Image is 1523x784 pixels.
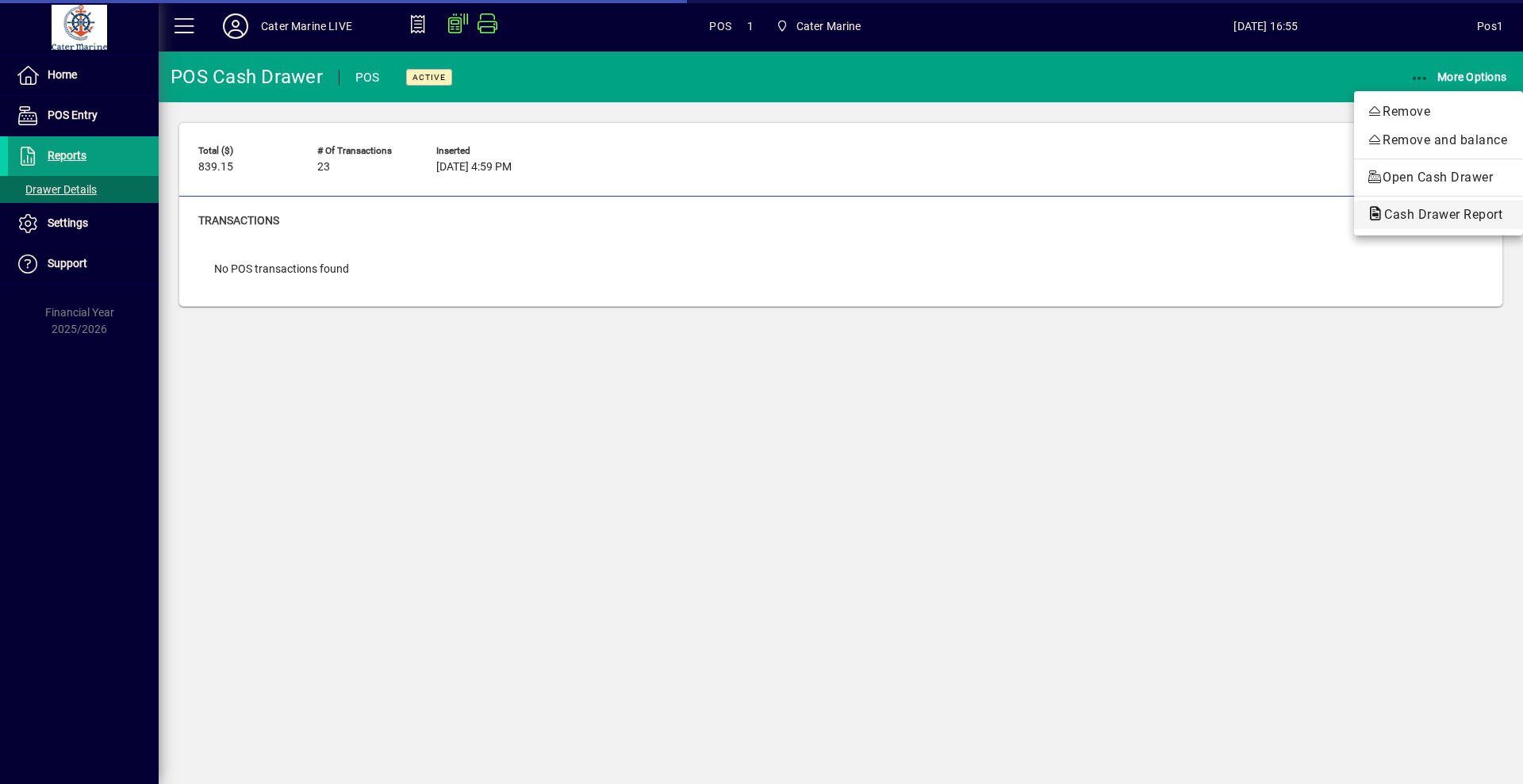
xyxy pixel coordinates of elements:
[1367,102,1510,121] span: Remove
[1354,126,1523,155] button: Remove and balance
[1367,131,1510,150] span: Remove and balance
[1367,168,1510,187] span: Open Cash Drawer
[1354,98,1523,126] button: Remove
[1354,163,1523,192] button: Open Cash Drawer
[1367,207,1510,222] span: Cash Drawer Report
